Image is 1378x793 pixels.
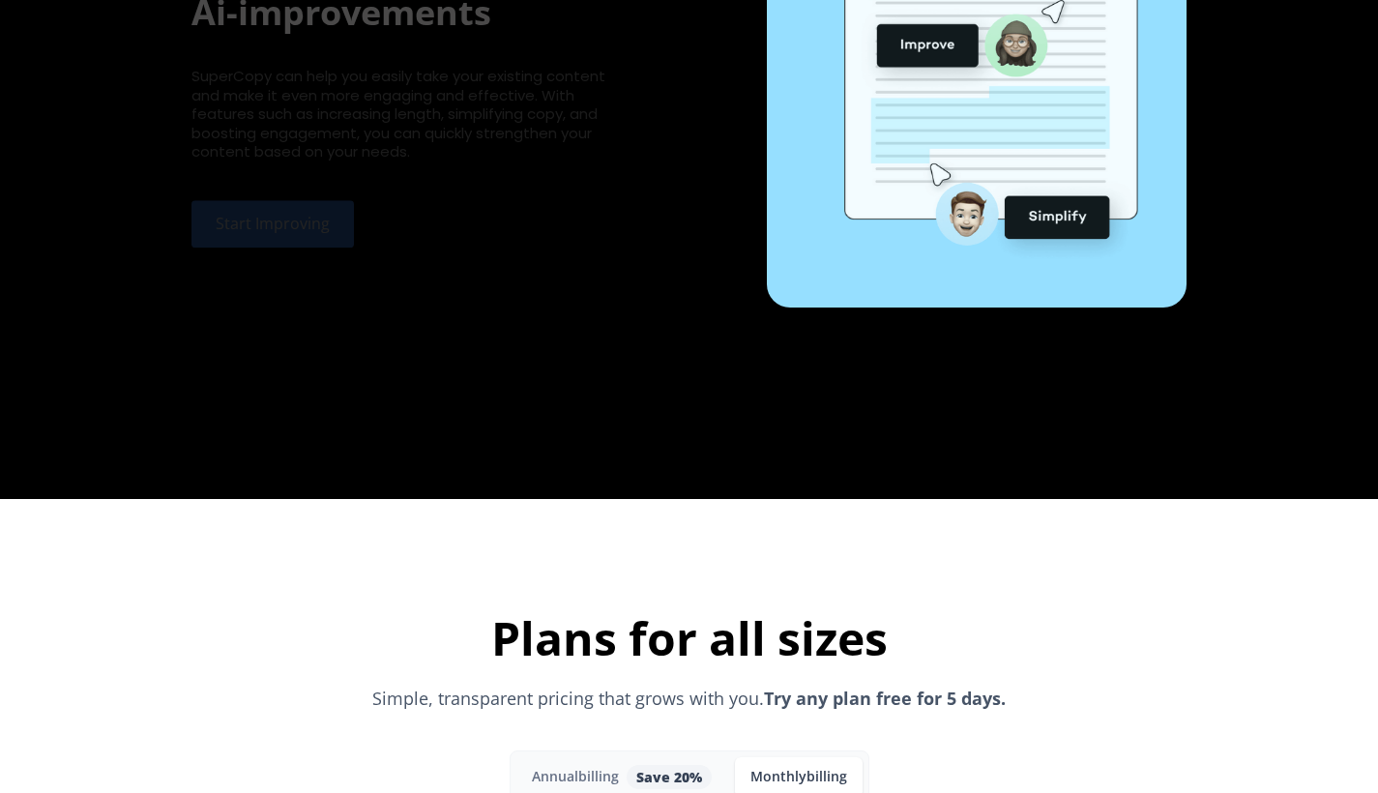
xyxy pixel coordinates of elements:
[636,767,702,787] div: Save 20%
[532,769,619,785] div: Annual
[191,66,612,161] p: SuperCopy can help you easily take your existing content and make it even more engaging and effec...
[750,769,847,785] div: Monthly
[318,607,1061,670] h2: Plans for all sizes
[764,687,1006,710] strong: Try any plan free for 5 days.
[318,686,1061,712] div: Simple, transparent pricing that grows with you.
[191,201,354,249] a: Start Improving
[806,767,847,785] span: billing
[578,767,619,785] span: billing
